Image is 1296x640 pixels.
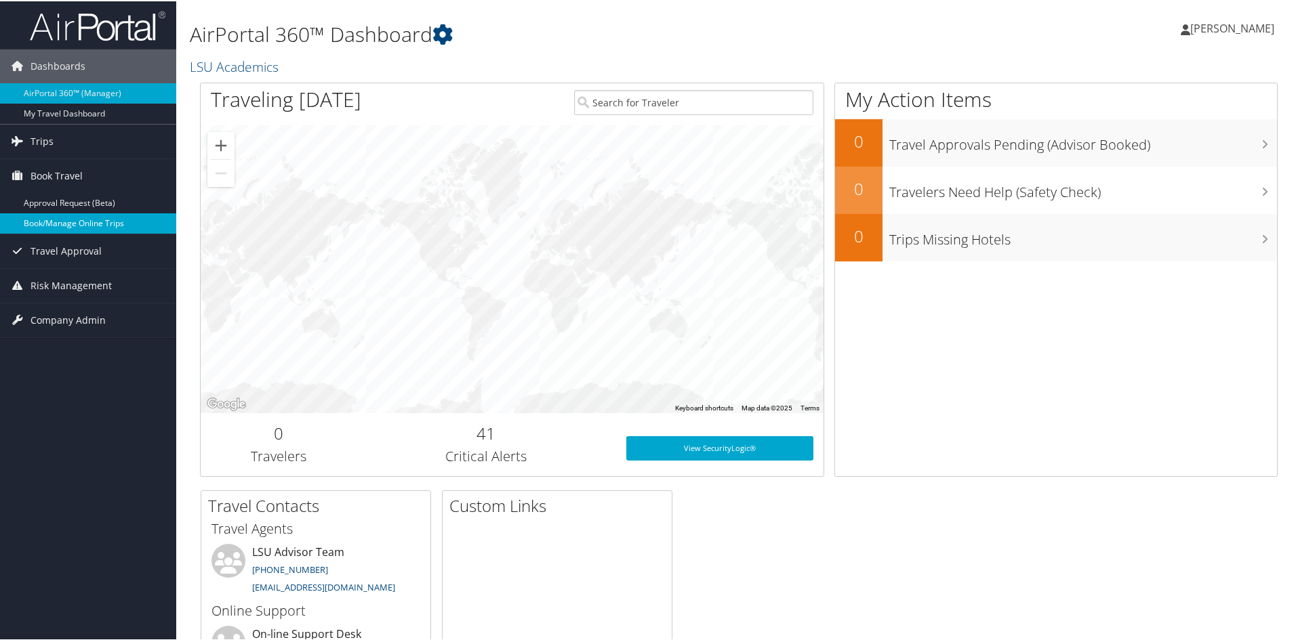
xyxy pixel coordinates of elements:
h1: Traveling [DATE] [211,84,361,112]
span: Risk Management [31,268,112,301]
h2: 0 [835,176,883,199]
h1: AirPortal 360™ Dashboard [190,19,922,47]
h2: 0 [835,223,883,247]
a: 0Travelers Need Help (Safety Check) [835,165,1277,213]
button: Zoom in [207,131,235,158]
button: Zoom out [207,158,235,186]
h3: Trips Missing Hotels [889,222,1277,248]
span: Map data ©2025 [742,403,792,410]
h3: Travelers [211,446,346,465]
a: [PHONE_NUMBER] [252,562,328,574]
a: View SecurityLogic® [626,435,813,459]
h2: Travel Contacts [208,493,430,516]
a: Open this area in Google Maps (opens a new window) [204,394,249,412]
span: [PERSON_NAME] [1190,20,1274,35]
img: Google [204,394,249,412]
h2: Custom Links [449,493,672,516]
span: Book Travel [31,158,83,192]
h1: My Action Items [835,84,1277,112]
input: Search for Traveler [574,89,813,114]
h3: Travelers Need Help (Safety Check) [889,175,1277,200]
a: LSU Academics [190,56,282,74]
h3: Online Support [211,600,420,619]
a: Terms (opens in new tab) [801,403,819,410]
h3: Travel Approvals Pending (Advisor Booked) [889,127,1277,153]
span: Travel Approval [31,233,102,267]
a: 0Trips Missing Hotels [835,213,1277,260]
span: Company Admin [31,302,106,336]
a: 0Travel Approvals Pending (Advisor Booked) [835,118,1277,165]
button: Keyboard shortcuts [675,402,733,412]
h2: 41 [367,421,606,444]
h2: 0 [835,129,883,152]
a: [EMAIL_ADDRESS][DOMAIN_NAME] [252,580,395,592]
img: airportal-logo.png [30,9,165,41]
a: [PERSON_NAME] [1181,7,1288,47]
span: Trips [31,123,54,157]
h3: Travel Agents [211,518,420,537]
span: Dashboards [31,48,85,82]
li: LSU Advisor Team [205,542,427,598]
h3: Critical Alerts [367,446,606,465]
h2: 0 [211,421,346,444]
